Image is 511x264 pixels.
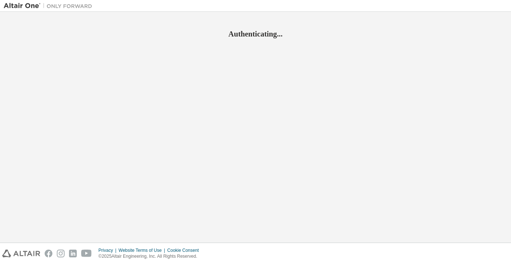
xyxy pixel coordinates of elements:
img: altair_logo.svg [2,250,40,257]
img: instagram.svg [57,250,65,257]
h2: Authenticating... [4,29,507,39]
img: youtube.svg [81,250,92,257]
img: Altair One [4,2,96,10]
div: Privacy [99,247,118,253]
div: Website Terms of Use [118,247,167,253]
img: facebook.svg [45,250,52,257]
p: © 2025 Altair Engineering, Inc. All Rights Reserved. [99,253,203,260]
div: Cookie Consent [167,247,203,253]
img: linkedin.svg [69,250,77,257]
